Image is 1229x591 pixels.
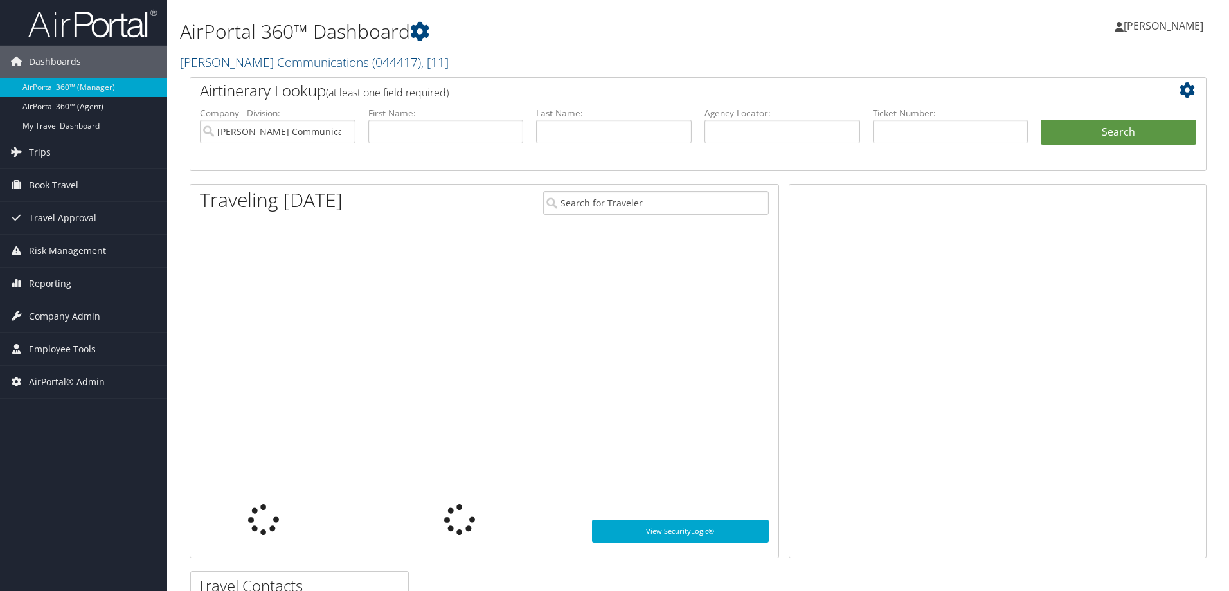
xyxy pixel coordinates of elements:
[29,268,71,300] span: Reporting
[29,202,96,234] span: Travel Approval
[28,8,157,39] img: airportal-logo.png
[592,520,769,543] a: View SecurityLogic®
[873,107,1028,120] label: Ticket Number:
[1124,19,1203,33] span: [PERSON_NAME]
[1115,6,1216,45] a: [PERSON_NAME]
[704,107,860,120] label: Agency Locator:
[543,191,769,215] input: Search for Traveler
[29,46,81,78] span: Dashboards
[421,53,449,71] span: , [ 11 ]
[180,53,449,71] a: [PERSON_NAME] Communications
[200,107,355,120] label: Company - Division:
[200,80,1111,102] h2: Airtinerary Lookup
[200,186,343,214] h1: Traveling [DATE]
[536,107,692,120] label: Last Name:
[368,107,524,120] label: First Name:
[29,300,100,332] span: Company Admin
[372,53,421,71] span: ( 044417 )
[29,333,96,365] span: Employee Tools
[326,86,449,100] span: (at least one field required)
[29,136,51,168] span: Trips
[1041,120,1196,145] button: Search
[29,169,78,201] span: Book Travel
[29,235,106,267] span: Risk Management
[29,366,105,398] span: AirPortal® Admin
[180,18,871,45] h1: AirPortal 360™ Dashboard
